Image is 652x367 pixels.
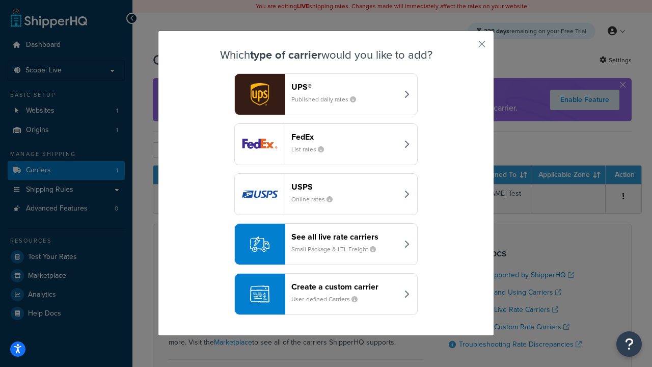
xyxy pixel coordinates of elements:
small: Online rates [291,195,341,204]
small: List rates [291,145,332,154]
small: User-defined Carriers [291,295,366,304]
h3: Which would you like to add? [184,49,468,61]
strong: type of carrier [250,46,321,63]
header: See all live rate carriers [291,232,398,242]
header: Create a custom carrier [291,282,398,292]
small: Published daily rates [291,95,364,104]
img: icon-carrier-custom-c93b8a24.svg [250,284,269,304]
header: FedEx [291,132,398,142]
small: Small Package & LTL Freight [291,245,384,254]
header: USPS [291,182,398,192]
button: Open Resource Center [616,331,642,357]
img: fedEx logo [235,124,285,165]
button: See all live rate carriersSmall Package & LTL Freight [234,223,418,265]
header: UPS® [291,82,398,92]
button: ups logoUPS®Published daily rates [234,73,418,115]
button: Create a custom carrierUser-defined Carriers [234,273,418,315]
button: usps logoUSPSOnline rates [234,173,418,215]
img: ups logo [235,74,285,115]
img: icon-carrier-liverate-becf4550.svg [250,234,269,254]
img: usps logo [235,174,285,215]
button: fedEx logoFedExList rates [234,123,418,165]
